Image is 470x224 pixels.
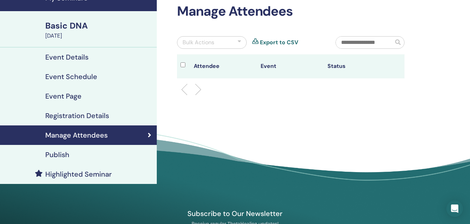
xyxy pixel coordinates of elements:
[260,38,298,47] a: Export to CSV
[177,3,404,20] h2: Manage Attendees
[190,54,257,78] th: Attendee
[45,20,153,32] div: Basic DNA
[45,92,82,100] h4: Event Page
[45,72,97,81] h4: Event Schedule
[446,200,463,217] div: Open Intercom Messenger
[257,54,324,78] th: Event
[45,170,112,178] h4: Highlighted Seminar
[155,209,316,218] h4: Subscribe to Our Newsletter
[45,131,108,139] h4: Manage Attendees
[45,53,88,61] h4: Event Details
[45,111,109,120] h4: Registration Details
[324,54,391,78] th: Status
[41,20,157,40] a: Basic DNA[DATE]
[45,32,153,40] div: [DATE]
[183,38,214,47] div: Bulk Actions
[45,150,69,159] h4: Publish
